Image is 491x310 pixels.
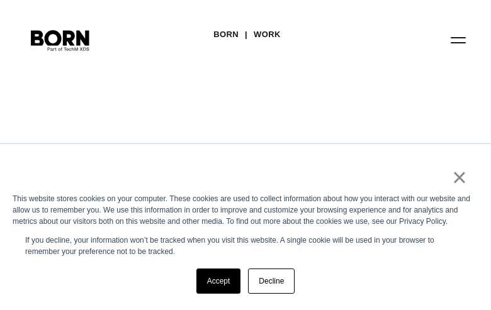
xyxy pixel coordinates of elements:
[443,26,473,53] button: Open
[25,235,466,257] p: If you decline, your information won’t be tracked when you visit this website. A single cookie wi...
[13,193,478,227] div: This website stores cookies on your computer. These cookies are used to collect information about...
[254,25,281,44] a: Work
[196,268,241,294] a: Accept
[452,162,467,193] a: ×
[248,268,295,294] a: Decline
[25,138,466,190] div: Case Studies
[213,25,239,44] a: BORN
